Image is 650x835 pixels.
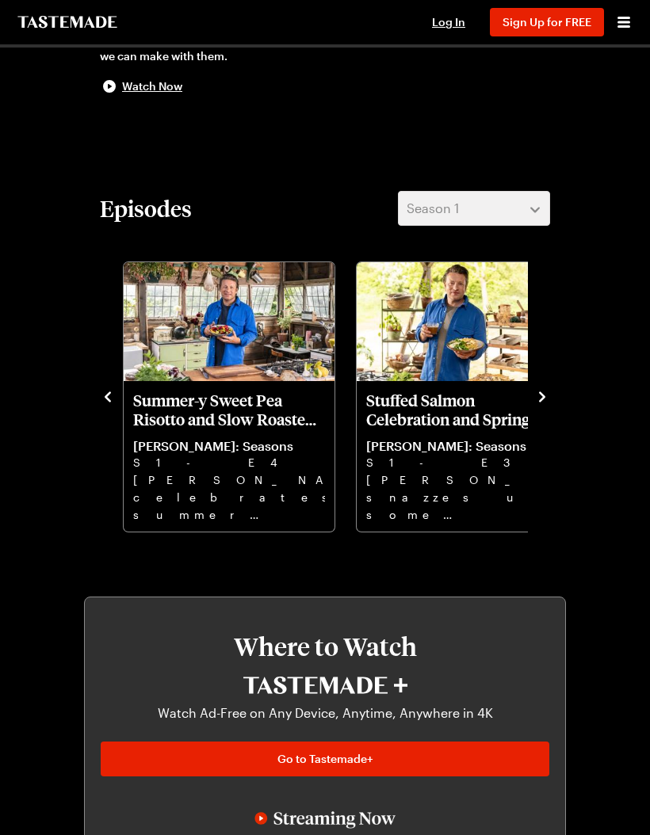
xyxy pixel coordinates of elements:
span: Log In [432,15,465,29]
button: Log In [417,14,480,30]
button: navigate to next item [534,386,550,405]
div: 3 / 6 [122,257,355,533]
button: Season 1 [398,191,550,226]
div: Stuffed Salmon Celebration and Spring Rhubarb Tart [357,262,568,532]
h2: Episodes [100,194,192,223]
button: Open menu [614,12,634,32]
img: Stuffed Salmon Celebration and Spring Rhubarb Tart [357,262,568,381]
img: Tastemade+ [243,677,407,694]
div: Summer-y Sweet Pea Risotto and Slow Roasted Pork [124,262,335,532]
a: Go to Tastemade+ [101,742,549,776]
a: Summer-y Sweet Pea Risotto and Slow Roasted Pork [133,391,325,522]
p: [PERSON_NAME] snazzes up some spuds and honours rhubarb in a luscious custard tart. [366,471,558,522]
p: Summer-y Sweet Pea Risotto and Slow Roasted Pork [133,391,325,429]
button: navigate to previous item [100,386,116,405]
p: Watch Ad-Free on Any Device, Anytime, Anywhere in 4K [101,703,549,723]
p: [PERSON_NAME]: Seasons [366,438,558,454]
img: Streaming [254,811,396,829]
p: Stuffed Salmon Celebration and Spring Rhubarb Tart [366,391,558,429]
p: [PERSON_NAME] celebrates summer with [PERSON_NAME] pork & [PERSON_NAME], oozy pea risotto, and ra... [133,471,325,522]
h3: Where to Watch [101,632,549,661]
a: Stuffed Salmon Celebration and Spring Rhubarb Tart [366,391,558,522]
div: 4 / 6 [355,257,588,533]
p: S1 - E3 [366,454,558,471]
span: Season 1 [407,199,459,218]
img: Summer-y Sweet Pea Risotto and Slow Roasted Pork [124,262,335,381]
span: Go to Tastemade+ [277,751,373,767]
p: [PERSON_NAME]: Seasons [133,438,325,454]
span: Sign Up for FREE [503,15,591,29]
span: Watch Now [122,78,182,94]
button: Sign Up for FREE [490,8,604,36]
a: To Tastemade Home Page [16,16,119,29]
p: S1 - E4 [133,454,325,471]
